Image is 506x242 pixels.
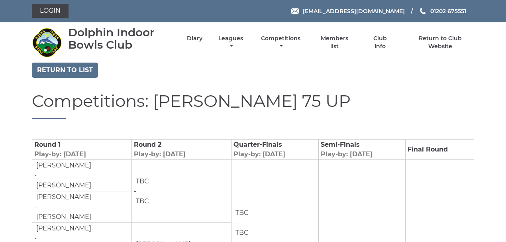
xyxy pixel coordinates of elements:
[34,212,92,222] td: [PERSON_NAME]
[316,35,353,50] a: Members list
[134,150,186,158] span: Play-by: [DATE]
[32,4,69,18] a: Login
[420,8,426,14] img: Phone us
[318,140,405,160] td: Semi-Finals
[233,208,249,218] td: TBC
[187,35,202,42] a: Diary
[259,35,302,50] a: Competitions
[303,8,405,15] span: [EMAIL_ADDRESS][DOMAIN_NAME]
[134,196,149,207] td: TBC
[233,228,249,238] td: TBC
[291,7,405,16] a: Email [EMAIL_ADDRESS][DOMAIN_NAME]
[32,92,474,119] h1: Competitions: [PERSON_NAME] 75 UP
[32,140,132,160] td: Round 1
[132,160,231,223] td: -
[32,28,62,57] img: Dolphin Indoor Bowls Club
[32,63,98,78] a: Return to list
[32,191,132,223] td: -
[231,140,318,160] td: Quarter-Finals
[321,150,373,158] span: Play-by: [DATE]
[132,140,231,160] td: Round 2
[216,35,245,50] a: Leagues
[419,7,466,16] a: Phone us 01202 675551
[233,150,285,158] span: Play-by: [DATE]
[407,35,474,50] a: Return to Club Website
[34,223,92,234] td: [PERSON_NAME]
[34,150,86,158] span: Play-by: [DATE]
[68,26,173,51] div: Dolphin Indoor Bowls Club
[34,180,92,191] td: [PERSON_NAME]
[34,160,92,171] td: [PERSON_NAME]
[34,192,92,202] td: [PERSON_NAME]
[134,176,149,187] td: TBC
[430,8,466,15] span: 01202 675551
[367,35,393,50] a: Club Info
[405,140,474,160] td: Final Round
[32,160,132,191] td: -
[291,8,299,14] img: Email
